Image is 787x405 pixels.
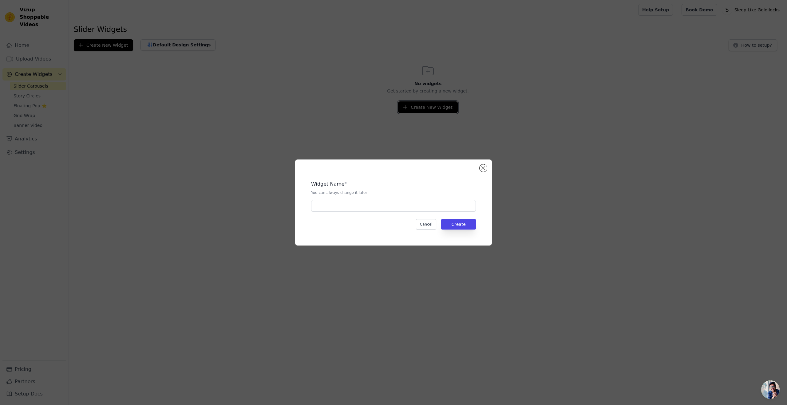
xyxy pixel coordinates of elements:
legend: Widget Name [311,180,345,188]
p: You can always change it later [311,190,476,195]
button: Cancel [416,219,437,230]
button: Close modal [480,164,487,172]
button: Create [441,219,476,230]
div: Open chat [761,380,780,399]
